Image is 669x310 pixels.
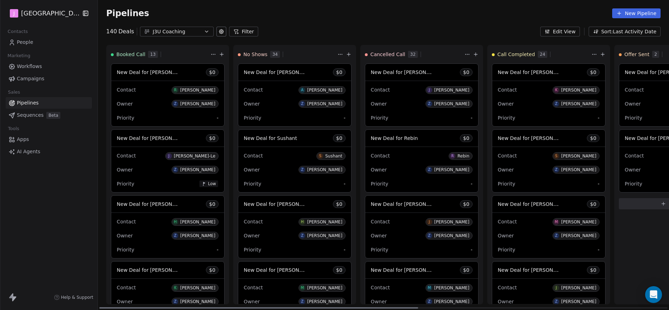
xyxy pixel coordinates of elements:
[371,115,388,121] span: Priority
[148,51,158,58] span: 13
[180,233,215,238] div: [PERSON_NAME]
[434,220,469,224] div: [PERSON_NAME]
[6,109,92,121] a: SequencesBeta
[371,267,445,273] span: New Deal for [PERSON_NAME]
[244,153,263,159] span: Contact
[238,63,352,127] div: New Deal for [PERSON_NAME]$0ContactA[PERSON_NAME]OwnerZ[PERSON_NAME]Priority-
[209,135,215,142] span: $ 0
[652,51,659,58] span: 2
[244,285,263,290] span: Contact
[180,220,215,224] div: [PERSON_NAME]
[180,88,215,93] div: [PERSON_NAME]
[625,115,642,121] span: Priority
[325,154,342,159] div: Sushant
[498,285,517,290] span: Contact
[117,219,136,224] span: Contact
[498,219,517,224] span: Contact
[21,9,80,18] span: [GEOGRAPHIC_DATA]
[371,167,387,173] span: Owner
[561,299,596,304] div: [PERSON_NAME]
[561,167,596,172] div: [PERSON_NAME]
[371,181,388,187] span: Priority
[301,299,303,304] div: Z
[307,233,342,238] div: [PERSON_NAME]
[174,299,176,304] div: Z
[238,195,352,258] div: New Deal for [PERSON_NAME]$0ContactH[PERSON_NAME]OwnerZ[PERSON_NAME]Priority-
[244,101,260,107] span: Owner
[371,87,390,93] span: Contact
[17,39,33,46] span: People
[174,101,176,107] div: Z
[336,267,342,274] span: $ 0
[243,51,268,58] span: No Shows
[371,69,445,75] span: New Deal for [PERSON_NAME]
[301,233,303,238] div: Z
[555,233,557,238] div: Z
[498,87,517,93] span: Contact
[498,299,514,304] span: Owner
[301,219,304,225] div: H
[270,51,280,58] span: 34
[46,112,60,119] span: Beta
[428,285,431,291] div: M
[429,87,430,93] div: J
[555,219,558,225] div: M
[117,115,134,121] span: Priority
[434,285,469,290] div: [PERSON_NAME]
[117,299,133,304] span: Owner
[555,153,557,159] div: S
[457,154,469,159] div: Rebin
[428,101,430,107] div: Z
[17,99,39,107] span: Pipelines
[434,233,469,238] div: [PERSON_NAME]
[498,247,515,252] span: Priority
[498,233,514,238] span: Owner
[106,8,149,18] span: Pipelines
[209,267,215,274] span: $ 0
[371,299,387,304] span: Owner
[498,267,572,273] span: New Deal for [PERSON_NAME]
[371,135,418,141] span: New Deal for Rebin
[6,61,92,72] a: Workflows
[301,101,303,107] div: Z
[5,123,22,134] span: Tools
[180,167,215,172] div: [PERSON_NAME]
[492,195,606,258] div: New Deal for [PERSON_NAME]$0ContactM[PERSON_NAME]OwnerZ[PERSON_NAME]Priority-
[244,69,318,75] span: New Deal for [PERSON_NAME]
[538,51,547,58] span: 24
[471,180,473,187] span: -
[498,167,514,173] span: Owner
[244,233,260,238] span: Owner
[180,299,215,304] div: [PERSON_NAME]
[428,299,430,304] div: Z
[17,136,29,143] span: Apps
[371,201,445,207] span: New Deal for [PERSON_NAME]
[244,299,260,304] span: Owner
[6,73,92,85] a: Campaigns
[17,75,44,82] span: Campaigns
[590,267,596,274] span: $ 0
[17,148,40,155] span: AI Agents
[174,233,176,238] div: Z
[117,135,199,141] span: New Deal for [PERSON_NAME]-Le
[434,167,469,172] div: [PERSON_NAME]
[556,285,557,291] div: J
[6,134,92,145] a: Apps
[434,88,469,93] div: [PERSON_NAME]
[336,201,342,208] span: $ 0
[117,233,133,238] span: Owner
[209,201,215,208] span: $ 0
[555,299,557,304] div: Z
[174,87,176,93] div: R
[180,101,215,106] div: [PERSON_NAME]
[118,27,134,36] span: Deals
[117,285,136,290] span: Contact
[238,129,352,193] div: New Deal for Sushant$0ContactSSushantOwnerZ[PERSON_NAME]Priority-
[625,167,641,173] span: Owner
[117,87,136,93] span: Contact
[174,167,176,173] div: Z
[408,51,417,58] span: 32
[117,201,191,207] span: New Deal for [PERSON_NAME]
[244,115,261,121] span: Priority
[451,153,454,159] div: R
